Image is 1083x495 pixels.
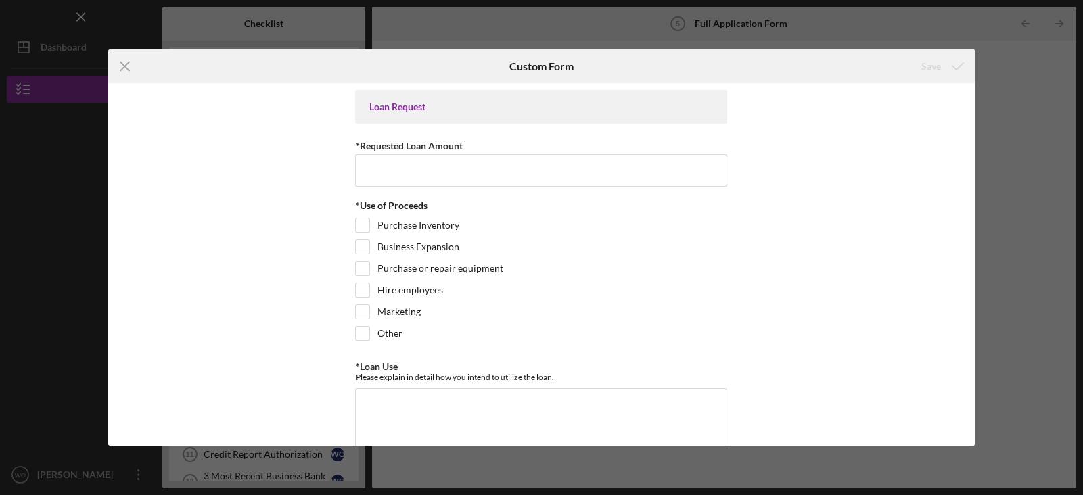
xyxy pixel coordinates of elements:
label: Other [377,327,402,340]
div: Please explain in detail how you intend to utilize the loan. [355,372,727,382]
label: Hire employees [377,283,442,297]
label: Purchase or repair equipment [377,262,503,275]
h6: Custom Form [509,60,574,72]
label: Business Expansion [377,240,459,254]
div: Loan Request [369,101,714,112]
label: Purchase Inventory [377,218,459,232]
div: Save [921,53,941,80]
button: Save [908,53,975,80]
label: *Requested Loan Amount [355,140,462,151]
div: *Use of Proceeds [355,200,727,211]
label: Marketing [377,305,420,319]
label: *Loan Use [355,360,397,372]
